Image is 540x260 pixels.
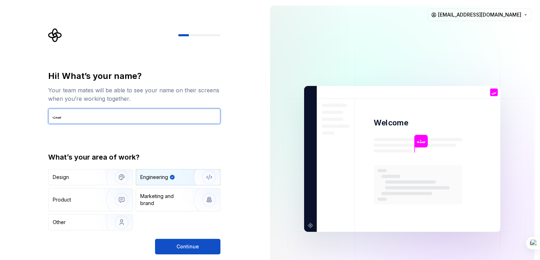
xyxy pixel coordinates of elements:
button: [EMAIL_ADDRESS][DOMAIN_NAME] [428,8,532,21]
div: Product [53,196,71,203]
p: س [491,91,496,94]
p: سثه [417,137,425,145]
svg: Supernova Logo [48,28,62,42]
p: Welcome [374,118,408,128]
span: Continue [176,243,199,250]
div: Your team mates will be able to see your name on their screens when you’re working together. [48,86,220,103]
div: What’s your area of work? [48,152,220,162]
button: Continue [155,239,220,254]
input: Han Solo [48,109,220,124]
div: Hi! What’s your name? [48,70,220,82]
div: Engineering [140,174,168,181]
span: [EMAIL_ADDRESS][DOMAIN_NAME] [438,11,521,18]
div: Marketing and brand [140,193,188,207]
div: Other [53,219,66,226]
div: Design [53,174,69,181]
